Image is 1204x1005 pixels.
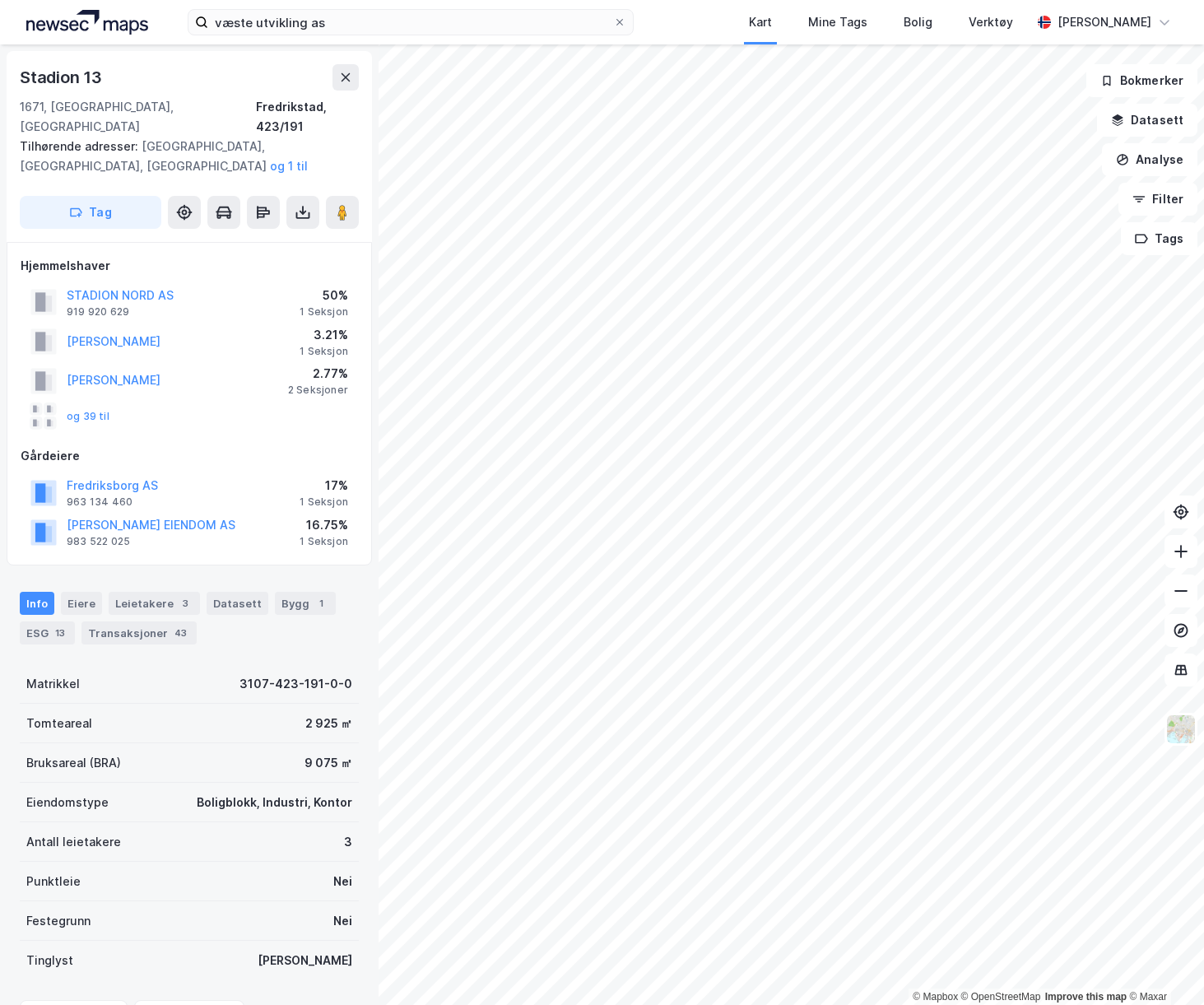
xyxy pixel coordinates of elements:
[208,10,613,35] input: Søk på adresse, matrikkel, gårdeiere, leietakere eller personer
[300,515,348,535] div: 16.75%
[239,674,352,694] div: 3107-423-191-0-0
[26,951,73,970] div: Tinglyst
[20,592,54,615] div: Info
[1102,143,1197,176] button: Analyse
[26,753,121,773] div: Bruksareal (BRA)
[67,535,130,548] div: 983 522 025
[300,535,348,548] div: 1 Seksjon
[20,196,161,229] button: Tag
[300,305,348,319] div: 1 Seksjon
[333,911,352,931] div: Nei
[20,139,142,153] span: Tilhørende adresser:
[26,872,81,891] div: Punktleie
[969,12,1013,32] div: Verktøy
[305,714,352,733] div: 2 925 ㎡
[1045,991,1127,1003] a: Improve this map
[177,595,193,612] div: 3
[333,872,352,891] div: Nei
[67,496,132,509] div: 963 134 460
[21,256,358,276] div: Hjemmelshaver
[256,97,359,137] div: Fredrikstad, 423/191
[26,10,148,35] img: logo.a4113a55bc3d86da70a041830d287a7e.svg
[81,621,197,644] div: Transaksjoner
[300,476,348,496] div: 17%
[961,991,1041,1003] a: OpenStreetMap
[207,592,268,615] div: Datasett
[26,832,121,852] div: Antall leietakere
[26,674,80,694] div: Matrikkel
[1165,714,1197,745] img: Z
[1121,222,1197,255] button: Tags
[109,592,200,615] div: Leietakere
[67,305,129,319] div: 919 920 629
[26,714,92,733] div: Tomteareal
[304,753,352,773] div: 9 075 ㎡
[288,384,348,397] div: 2 Seksjoner
[52,625,68,641] div: 13
[808,12,867,32] div: Mine Tags
[20,137,346,176] div: [GEOGRAPHIC_DATA], [GEOGRAPHIC_DATA], [GEOGRAPHIC_DATA]
[300,345,348,358] div: 1 Seksjon
[197,793,352,812] div: Boligblokk, Industri, Kontor
[1118,183,1197,216] button: Filter
[26,793,109,812] div: Eiendomstype
[288,364,348,384] div: 2.77%
[258,951,352,970] div: [PERSON_NAME]
[26,911,91,931] div: Festegrunn
[20,621,75,644] div: ESG
[1122,926,1204,1005] iframe: Chat Widget
[904,12,932,32] div: Bolig
[749,12,772,32] div: Kart
[300,496,348,509] div: 1 Seksjon
[1097,104,1197,137] button: Datasett
[1058,12,1151,32] div: [PERSON_NAME]
[171,625,190,641] div: 43
[344,832,352,852] div: 3
[913,991,958,1003] a: Mapbox
[61,592,102,615] div: Eiere
[20,97,256,137] div: 1671, [GEOGRAPHIC_DATA], [GEOGRAPHIC_DATA]
[1086,64,1197,97] button: Bokmerker
[313,595,329,612] div: 1
[300,325,348,345] div: 3.21%
[300,286,348,305] div: 50%
[21,446,358,466] div: Gårdeiere
[275,592,336,615] div: Bygg
[20,64,105,91] div: Stadion 13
